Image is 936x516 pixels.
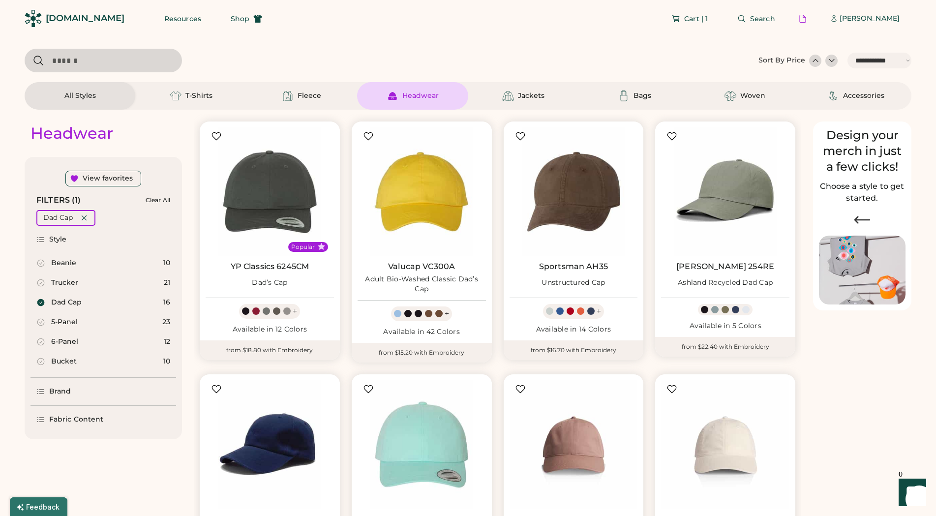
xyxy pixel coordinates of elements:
img: Sportsman AH35 Unstructured Cap [510,127,638,256]
div: from $18.80 with Embroidery [200,340,340,360]
img: AS Colour 1135 Access Cord Cap [661,380,789,509]
a: Sportsman AH35 [539,262,608,272]
div: Beanie [51,258,76,268]
img: AS Colour 1130 Access Cap [510,380,638,509]
div: Dad Cap [51,298,82,307]
div: Fleece [298,91,321,101]
div: Ashland Recycled Dad Cap [678,278,773,288]
div: Brand [49,387,71,396]
div: Sort By Price [758,56,805,65]
img: Rendered Logo - Screens [25,10,42,27]
div: Available in 12 Colors [206,325,334,334]
span: Shop [231,15,249,22]
div: from $22.40 with Embroidery [655,337,795,357]
div: from $16.70 with Embroidery [504,340,644,360]
div: FILTERS (1) [36,194,81,206]
span: Cart | 1 [684,15,708,22]
div: 10 [163,258,170,268]
h2: Choose a style to get started. [819,181,906,204]
span: Search [750,15,775,22]
img: Woven Icon [725,90,736,102]
img: Image of Lisa Congdon Eye Print on T-Shirt and Hat [819,236,906,305]
div: from $15.20 with Embroidery [352,343,492,363]
div: Trucker [51,278,78,288]
div: 10 [163,357,170,366]
div: All Styles [64,91,96,101]
div: Available in 42 Colors [358,327,486,337]
img: Valucap VC300A Adult Bio-Washed Classic Dad’s Cap [358,127,486,256]
iframe: Front Chat [889,472,932,514]
div: Fabric Content [49,415,103,425]
img: Classic Caps USA200 USA-Made Dad Cap [206,380,334,509]
img: Jackets Icon [502,90,514,102]
div: 21 [164,278,170,288]
div: T-Shirts [185,91,212,101]
img: Bags Icon [618,90,630,102]
div: + [293,306,297,317]
button: Popular Style [318,243,325,250]
img: Headwear Icon [387,90,398,102]
button: Search [725,9,787,29]
div: 5-Panel [51,317,78,327]
div: Headwear [30,123,113,143]
img: Accessories Icon [827,90,839,102]
div: Popular [291,243,315,251]
div: [DOMAIN_NAME] [46,12,124,25]
div: Dad Cap [43,213,73,223]
div: Design your merch in just a few clicks! [819,127,906,175]
div: Jackets [518,91,544,101]
div: Available in 14 Colors [510,325,638,334]
div: 16 [163,298,170,307]
button: Shop [219,9,274,29]
div: Headwear [402,91,439,101]
div: Accessories [843,91,884,101]
div: Dad’s Cap [252,278,287,288]
div: View favorites [83,174,133,183]
a: Valucap VC300A [388,262,455,272]
button: Resources [152,9,213,29]
img: Richardson 254RE Ashland Recycled Dad Cap [661,127,789,256]
img: YP Classics 6245CM Dad’s Cap [206,127,334,256]
button: Cart | 1 [660,9,720,29]
div: Bucket [51,357,77,366]
div: Adult Bio-Washed Classic Dad’s Cap [358,274,486,294]
div: Unstructured Cap [542,278,605,288]
div: Clear All [146,197,170,204]
a: [PERSON_NAME] 254RE [676,262,774,272]
div: 12 [164,337,170,347]
div: Available in 5 Colors [661,321,789,331]
div: Woven [740,91,765,101]
a: YP Classics 6245CM [231,262,309,272]
div: [PERSON_NAME] [840,14,900,24]
img: YP Classics 6245PT Peached Twill Dad's Cap [358,380,486,509]
img: T-Shirts Icon [170,90,181,102]
div: + [445,308,449,319]
div: 6-Panel [51,337,78,347]
div: + [597,306,601,317]
div: Bags [634,91,651,101]
div: Style [49,235,67,244]
img: Fleece Icon [282,90,294,102]
div: 23 [162,317,170,327]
